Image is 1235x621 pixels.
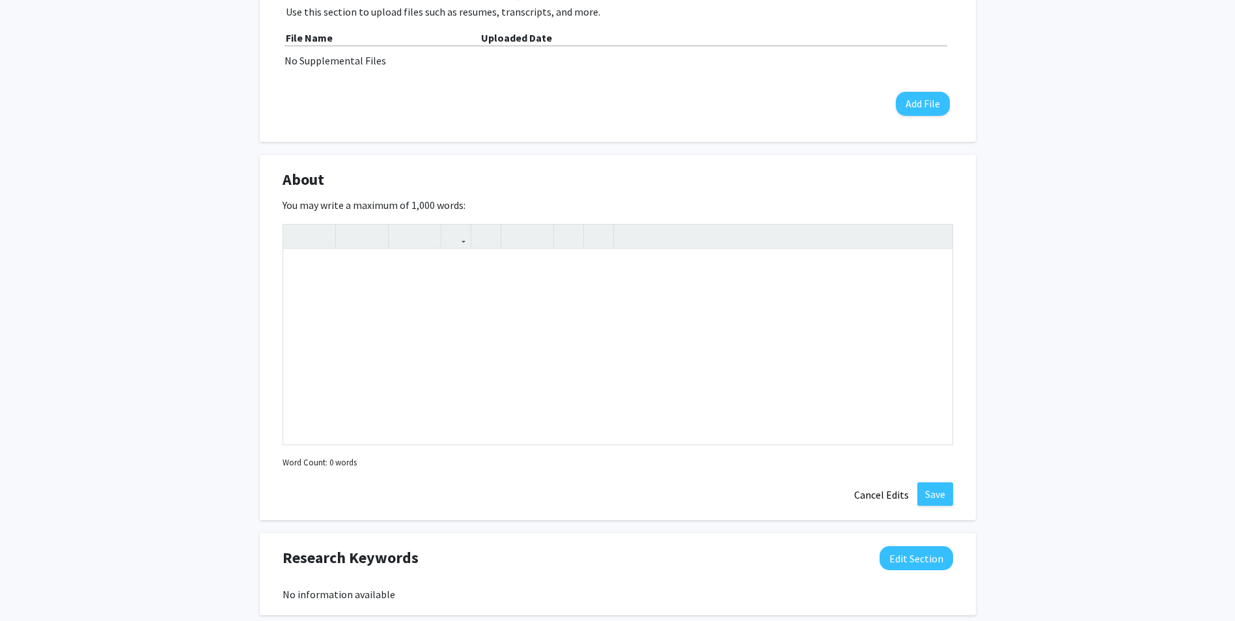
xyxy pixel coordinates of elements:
button: Cancel Edits [846,482,917,507]
b: Uploaded Date [481,31,552,44]
iframe: Chat [10,562,55,611]
button: Strong (Ctrl + B) [339,225,362,247]
button: Undo (Ctrl + Z) [286,225,309,247]
button: Insert Image [475,225,497,247]
p: Use this section to upload files such as resumes, transcripts, and more. [286,4,950,20]
button: Subscript [415,225,437,247]
label: You may write a maximum of 1,000 words: [283,197,465,213]
button: Add File [896,92,950,116]
button: Unordered list [505,225,527,247]
span: Research Keywords [283,546,419,570]
div: No Supplemental Files [284,53,951,68]
div: No information available [283,586,953,602]
b: File Name [286,31,333,44]
button: Edit Research Keywords [880,546,953,570]
button: Redo (Ctrl + Y) [309,225,332,247]
button: Ordered list [527,225,550,247]
button: Remove format [557,225,580,247]
button: Emphasis (Ctrl + I) [362,225,385,247]
button: Fullscreen [926,225,949,247]
button: Link [445,225,467,247]
small: Word Count: 0 words [283,456,357,469]
button: Superscript [392,225,415,247]
div: Note to users with screen readers: Please deactivate our accessibility plugin for this page as it... [283,249,952,445]
button: Insert horizontal rule [587,225,610,247]
button: Save [917,482,953,506]
span: About [283,168,324,191]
